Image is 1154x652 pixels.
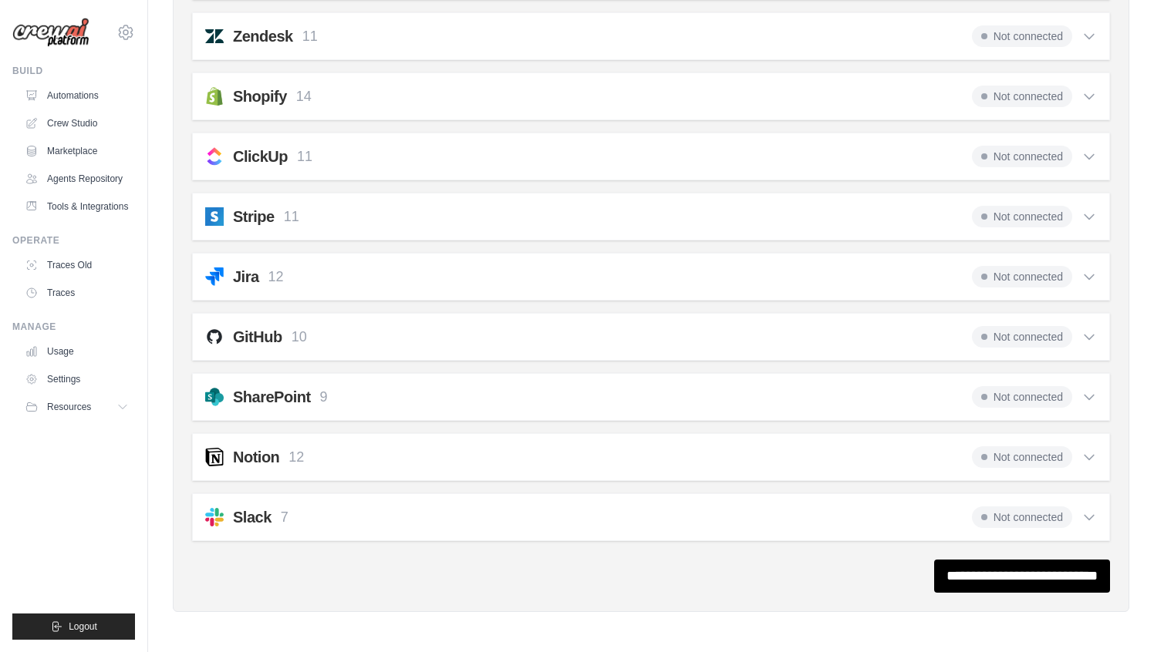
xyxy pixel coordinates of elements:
h2: GitHub [233,326,282,348]
img: slack.svg [205,508,224,526]
p: 12 [268,267,284,287]
span: Resources [47,401,91,413]
a: Marketplace [19,139,135,163]
h2: Jira [233,266,259,287]
h2: SharePoint [233,386,311,408]
span: Not connected [972,386,1072,408]
a: Settings [19,367,135,392]
img: zendesk.svg [205,27,224,45]
p: 11 [284,207,299,227]
a: Crew Studio [19,111,135,136]
div: Manage [12,321,135,333]
img: sharepoint.svg [205,388,224,406]
p: 12 [288,447,304,468]
a: Traces Old [19,253,135,277]
h2: Zendesk [233,25,293,47]
p: 10 [292,327,307,348]
a: Agents Repository [19,166,135,191]
img: shopify.svg [205,87,224,106]
span: Not connected [972,446,1072,468]
p: 14 [296,86,312,107]
a: Usage [19,339,135,364]
span: Not connected [972,506,1072,528]
button: Resources [19,395,135,419]
img: jira.svg [205,267,224,286]
div: Operate [12,234,135,247]
button: Logout [12,613,135,640]
img: github.svg [205,328,224,346]
h2: Shopify [233,86,287,107]
a: Traces [19,281,135,305]
p: 11 [302,26,318,47]
a: Automations [19,83,135,108]
h2: Stripe [233,206,275,227]
span: Logout [69,620,97,633]
img: stripe.svg [205,207,224,226]
span: Not connected [972,206,1072,227]
p: 7 [281,507,288,528]
span: Not connected [972,326,1072,348]
a: Tools & Integrations [19,194,135,219]
span: Not connected [972,25,1072,47]
span: Not connected [972,266,1072,287]
img: clickup.svg [205,147,224,166]
h2: ClickUp [233,146,288,167]
div: Build [12,65,135,77]
img: notion.svg [205,448,224,466]
p: 11 [297,146,312,167]
h2: Notion [233,446,279,468]
span: Not connected [972,146,1072,167]
img: Logo [12,18,89,48]
p: 9 [320,387,328,408]
h2: Slack [233,506,272,528]
span: Not connected [972,86,1072,107]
